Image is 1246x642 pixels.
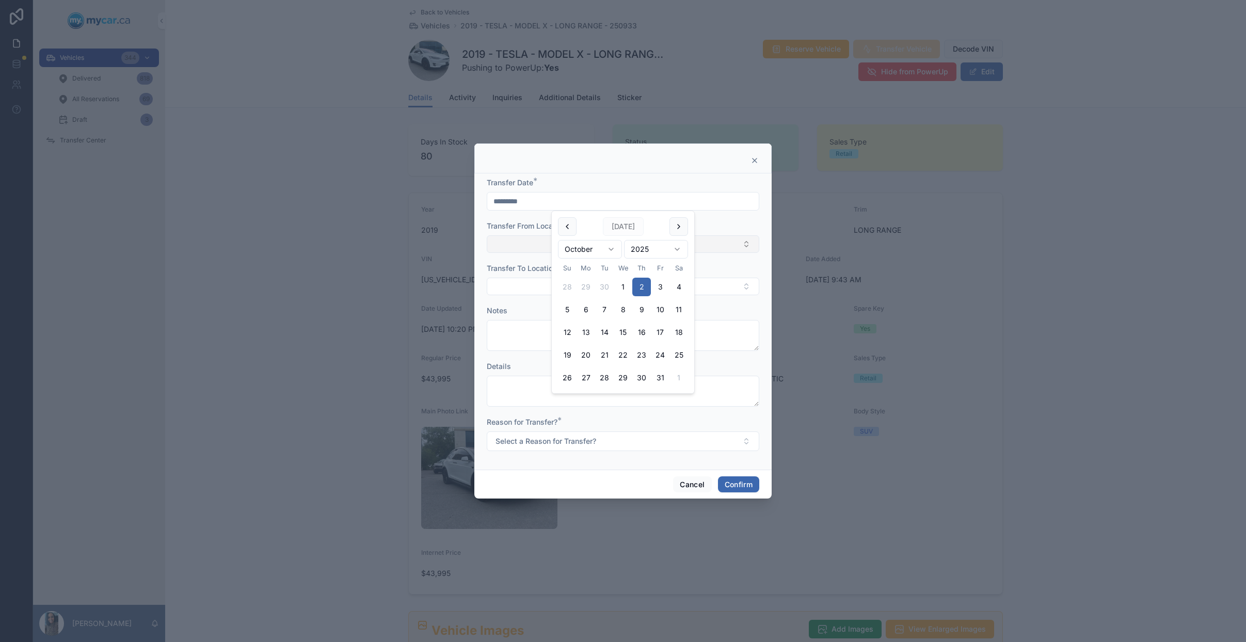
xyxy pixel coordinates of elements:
[487,178,533,187] span: Transfer Date
[614,300,632,319] button: Wednesday, October 8th, 2025
[651,300,669,319] button: Friday, October 10th, 2025
[595,263,614,274] th: Tuesday
[718,476,759,493] button: Confirm
[558,346,577,364] button: Sunday, October 19th, 2025
[577,368,595,387] button: Monday, October 27th, 2025
[651,263,669,274] th: Friday
[669,346,688,364] button: Saturday, October 25th, 2025
[595,278,614,296] button: Tuesday, September 30th, 2025
[558,278,577,296] button: Sunday, September 28th, 2025
[487,221,566,230] span: Transfer From Location
[558,263,688,387] table: October 2025
[632,263,651,274] th: Thursday
[651,323,669,342] button: Friday, October 17th, 2025
[595,300,614,319] button: Tuesday, October 7th, 2025
[614,263,632,274] th: Wednesday
[632,323,651,342] button: Thursday, October 16th, 2025
[614,346,632,364] button: Wednesday, October 22nd, 2025
[614,323,632,342] button: Wednesday, October 15th, 2025
[595,346,614,364] button: Tuesday, October 21st, 2025
[487,431,759,451] button: Select Button
[632,368,651,387] button: Thursday, October 30th, 2025
[651,278,669,296] button: Friday, October 3rd, 2025
[614,368,632,387] button: Wednesday, October 29th, 2025
[558,323,577,342] button: Sunday, October 12th, 2025
[558,300,577,319] button: Sunday, October 5th, 2025
[669,300,688,319] button: Saturday, October 11th, 2025
[577,300,595,319] button: Monday, October 6th, 2025
[577,323,595,342] button: Monday, October 13th, 2025
[487,306,507,315] span: Notes
[669,278,688,296] button: Saturday, October 4th, 2025
[632,278,651,296] button: Today, Thursday, October 2nd, 2025, selected
[577,346,595,364] button: Monday, October 20th, 2025
[487,235,759,253] button: Select Button
[614,278,632,296] button: Wednesday, October 1st, 2025
[669,368,688,387] button: Saturday, November 1st, 2025
[577,278,595,296] button: Monday, September 29th, 2025
[487,264,557,272] span: Transfer To Location
[496,436,596,446] span: Select a Reason for Transfer?
[669,263,688,274] th: Saturday
[595,323,614,342] button: Tuesday, October 14th, 2025
[487,278,759,295] button: Select Button
[558,263,577,274] th: Sunday
[487,418,557,426] span: Reason for Transfer?
[669,323,688,342] button: Saturday, October 18th, 2025
[487,362,511,371] span: Details
[632,300,651,319] button: Thursday, October 9th, 2025
[632,346,651,364] button: Thursday, October 23rd, 2025
[673,476,711,493] button: Cancel
[651,368,669,387] button: Friday, October 31st, 2025
[595,368,614,387] button: Tuesday, October 28th, 2025
[558,368,577,387] button: Sunday, October 26th, 2025
[577,263,595,274] th: Monday
[651,346,669,364] button: Friday, October 24th, 2025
